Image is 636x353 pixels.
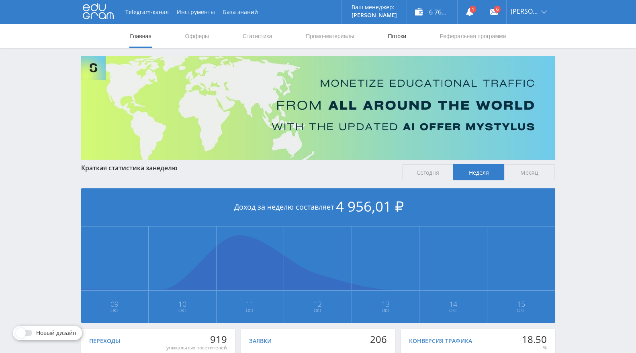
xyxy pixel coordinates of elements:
div: 206 [370,334,387,345]
span: Окт [82,307,148,314]
a: Потоки [387,24,407,48]
a: Статистика [242,24,273,48]
img: Banner [81,56,555,160]
p: [PERSON_NAME] [352,12,397,18]
span: Сегодня [402,164,453,180]
a: Промо-материалы [305,24,355,48]
span: 11 [217,301,284,307]
span: Неделя [453,164,504,180]
span: [PERSON_NAME] [511,8,539,14]
span: 13 [352,301,419,307]
span: Окт [284,307,351,314]
span: неделю [153,163,178,172]
span: Окт [352,307,419,314]
span: Месяц [504,164,555,180]
div: 919 [166,334,227,345]
span: 15 [488,301,555,307]
div: 18.50 [522,334,547,345]
div: Переходы [89,338,120,344]
span: Окт [217,307,284,314]
div: Заявки [249,338,272,344]
span: 14 [420,301,487,307]
span: 4 956,01 ₽ [336,197,404,216]
span: Окт [420,307,487,314]
div: Конверсия трафика [409,338,472,344]
div: уникальных посетителей [166,345,227,351]
span: Окт [149,307,216,314]
span: Окт [488,307,555,314]
span: 12 [284,301,351,307]
p: Ваш менеджер: [352,4,397,10]
div: Краткая статистика за [81,164,395,171]
span: Новый дизайн [36,330,76,336]
div: % [522,345,547,351]
span: 10 [149,301,216,307]
a: Офферы [184,24,210,48]
a: Реферальная программа [439,24,507,48]
a: Главная [129,24,152,48]
div: Доход за неделю составляет [81,188,555,226]
span: 09 [82,301,148,307]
